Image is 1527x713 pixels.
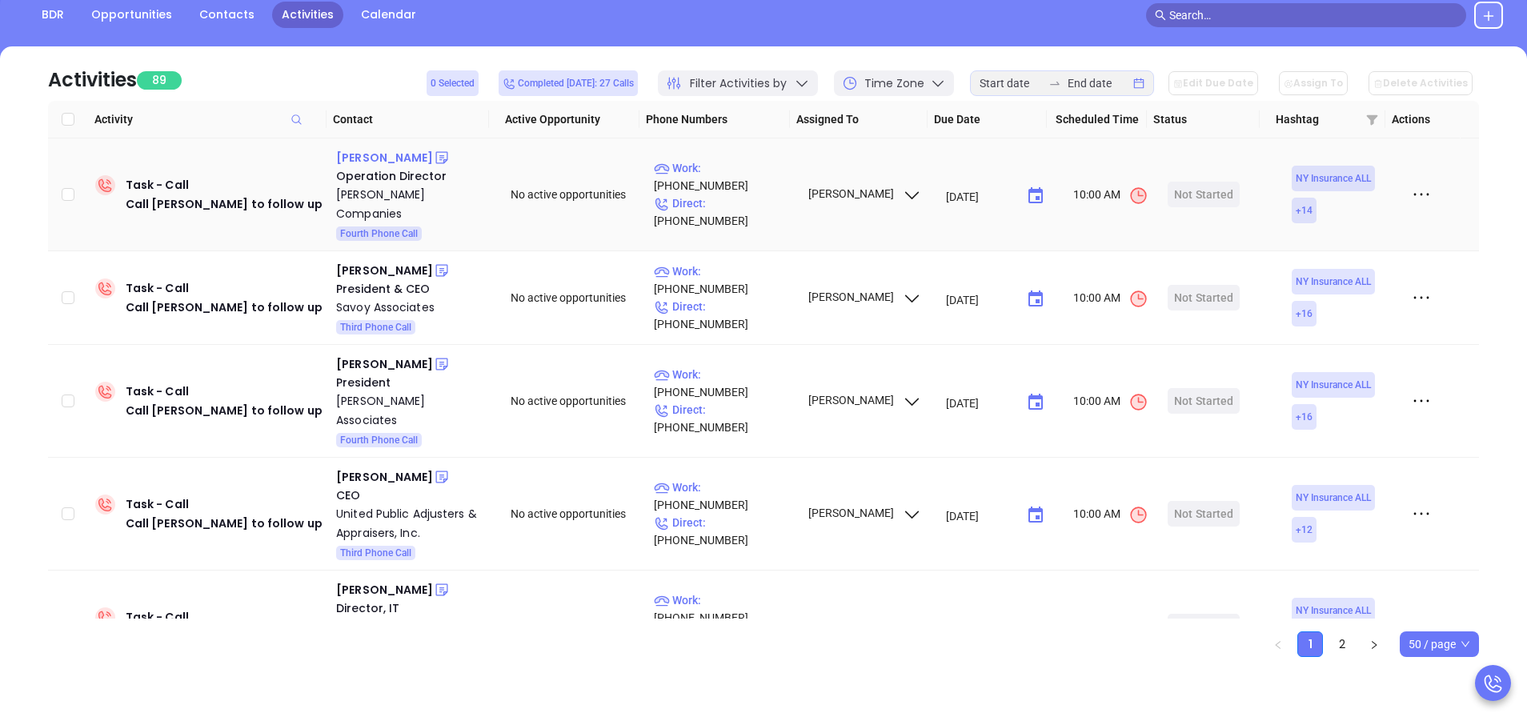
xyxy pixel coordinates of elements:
span: Direct : [654,403,706,416]
p: [PHONE_NUMBER] [654,479,793,514]
button: Choose date, selected date is Sep 29, 2025 [1020,387,1052,419]
div: Call [PERSON_NAME] to follow up [126,298,323,317]
a: BDR [32,2,74,28]
span: to [1048,77,1061,90]
div: Not Started [1174,182,1233,207]
div: No active opportunities [511,505,640,523]
th: Assigned To [790,101,928,138]
p: [PHONE_NUMBER] [654,514,793,549]
div: [PERSON_NAME] [336,261,433,280]
button: Edit Due Date [1168,71,1258,95]
input: Start date [980,74,1042,92]
div: [PERSON_NAME] [336,354,433,374]
span: Filter Activities by [690,75,787,92]
th: Scheduled Time [1047,101,1147,138]
a: Calendar [351,2,426,28]
div: Task - Call [126,175,323,214]
span: Activity [94,110,320,128]
p: [PHONE_NUMBER] [654,262,793,298]
button: right [1361,631,1387,657]
div: Not Started [1174,501,1233,527]
span: NY Insurance ALL [1296,170,1371,187]
span: NY Insurance ALL [1296,602,1371,619]
span: Direct : [654,197,706,210]
p: [PHONE_NUMBER] [654,298,793,333]
span: Work : [654,162,701,174]
span: 50 / page [1409,632,1470,656]
th: Phone Numbers [639,101,790,138]
div: [PERSON_NAME] [336,580,433,599]
span: Fourth Phone Call [340,225,418,242]
span: right [1369,640,1379,650]
span: [PERSON_NAME] [806,290,922,303]
span: + 14 [1296,202,1313,219]
div: Director, IT [336,599,488,617]
span: + 16 [1296,305,1313,322]
p: [PHONE_NUMBER] [654,194,793,230]
div: Call [PERSON_NAME] to follow up [126,194,323,214]
div: CEO [336,487,488,504]
a: Savoy Associates [336,298,488,317]
button: Assign To [1279,71,1348,95]
span: Work : [654,594,701,607]
span: + 12 [1296,521,1313,539]
span: NY Insurance ALL [1296,489,1371,507]
span: + 16 [1296,408,1313,426]
span: Work : [654,265,701,278]
span: 10:00 AM [1073,618,1148,638]
li: Previous Page [1265,631,1291,657]
div: Call [PERSON_NAME] to follow up [126,514,323,533]
a: Activities [272,2,343,28]
input: MM/DD/YYYY [946,188,1014,204]
li: Next Page [1361,631,1387,657]
span: [PERSON_NAME] [806,507,922,519]
p: [PHONE_NUMBER] [654,591,793,627]
span: NY Insurance ALL [1296,273,1371,290]
button: Choose date, selected date is Sep 29, 2025 [1020,499,1052,531]
span: Direct : [654,516,706,529]
a: 1 [1298,632,1322,656]
span: Third Phone Call [340,318,411,336]
p: [PHONE_NUMBER] [654,366,793,401]
input: End date [1068,74,1130,92]
div: Operation Director [336,167,488,185]
span: [PERSON_NAME] [806,187,922,200]
span: search [1155,10,1166,21]
div: [PERSON_NAME] [336,148,433,167]
div: No active opportunities [511,289,640,306]
span: Work : [654,368,701,381]
div: President & CEO [336,280,488,298]
a: [PERSON_NAME] Associates [336,391,488,430]
input: MM/DD/YYYY [946,395,1014,411]
span: 89 [137,71,182,90]
span: 10:00 AM [1073,505,1148,525]
div: [PERSON_NAME] Companies [336,185,488,223]
span: Completed [DATE]: 27 Calls [503,74,634,92]
span: Third Phone Call [340,544,411,562]
th: Active Opportunity [489,101,639,138]
div: Kingstone Insurance Company [336,617,488,655]
div: Call [PERSON_NAME] to follow up [126,401,323,420]
li: 1 [1297,631,1323,657]
div: [PERSON_NAME] [336,467,433,487]
th: Due Date [928,101,1047,138]
span: NY Insurance ALL [1296,376,1371,394]
span: Direct : [654,300,706,313]
a: United Public Adjusters & Appraisers, Inc. [336,504,488,543]
span: Time Zone [864,75,924,92]
div: Not Started [1174,614,1233,639]
a: 2 [1330,632,1354,656]
p: [PHONE_NUMBER] [654,401,793,436]
button: Choose date, selected date is Sep 29, 2025 [1020,283,1052,315]
span: Work : [654,481,701,494]
span: 10:00 AM [1073,392,1148,412]
p: [PHONE_NUMBER] [654,159,793,194]
div: Not Started [1174,285,1233,310]
div: Task - Call [126,278,323,317]
div: Task - Call [126,607,323,646]
div: Activities [48,66,137,94]
input: Search… [1169,6,1457,24]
